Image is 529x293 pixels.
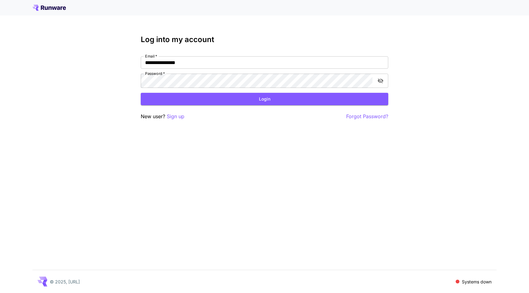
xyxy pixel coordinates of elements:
[145,54,157,59] label: Email
[141,93,388,106] button: Login
[167,113,184,120] button: Sign up
[375,75,386,86] button: toggle password visibility
[141,113,184,120] p: New user?
[346,113,388,120] button: Forgot Password?
[50,278,80,285] p: © 2025, [URL]
[462,278,492,285] p: Systems down
[141,35,388,44] h3: Log into my account
[145,71,165,76] label: Password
